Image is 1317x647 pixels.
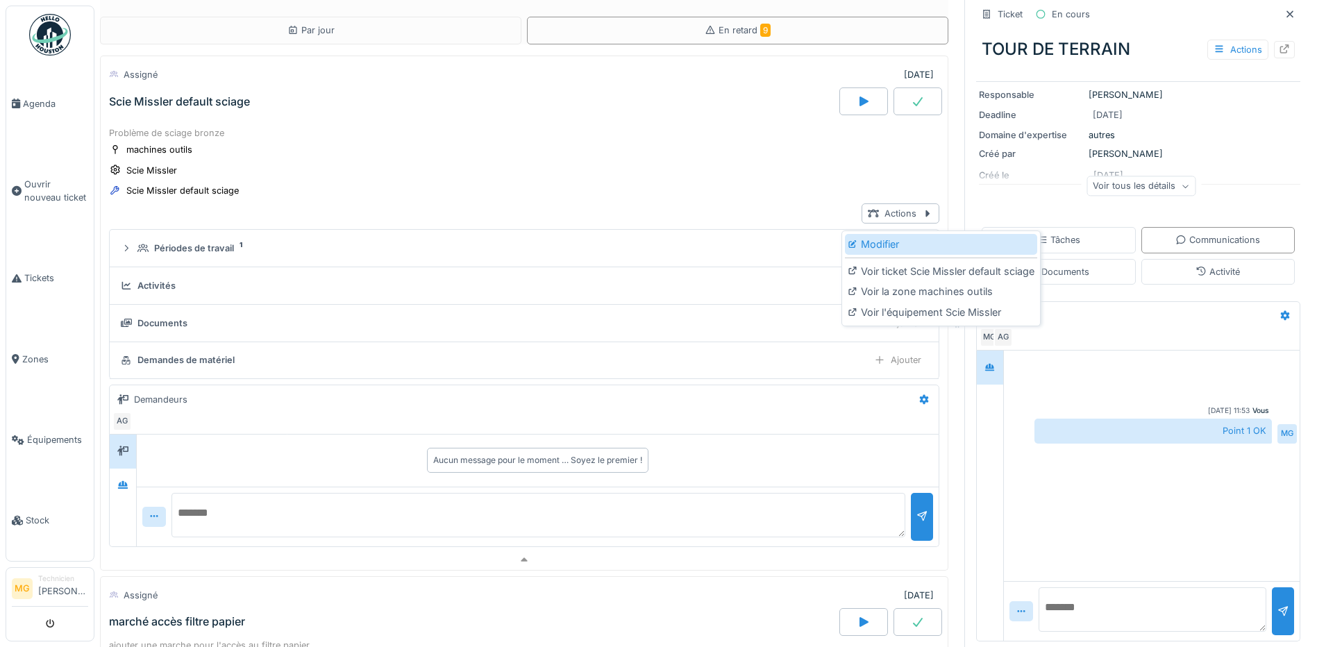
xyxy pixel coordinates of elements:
[719,25,771,35] span: En retard
[109,95,250,108] div: Scie Missler default sciage
[979,88,1298,101] div: [PERSON_NAME]
[980,328,999,347] div: MG
[1052,8,1090,21] div: En cours
[845,261,1037,282] div: Voir ticket Scie Missler default sciage
[124,589,158,602] div: Assigné
[109,615,245,628] div: marché accès filtre papier
[112,412,132,431] div: AG
[115,348,933,373] summary: Demandes de matérielAjouter
[38,573,88,603] li: [PERSON_NAME]
[1027,265,1089,278] div: Documents
[979,88,1083,101] div: Responsable
[760,24,771,37] span: 9
[26,514,88,527] span: Stock
[124,68,158,81] div: Assigné
[38,573,88,584] div: Technicien
[137,279,176,292] div: Activités
[979,147,1298,160] div: [PERSON_NAME]
[287,24,335,37] div: Par jour
[23,97,88,110] span: Agenda
[979,147,1083,160] div: Créé par
[1093,108,1123,121] div: [DATE]
[22,353,88,366] span: Zones
[1208,405,1250,416] div: [DATE] 11:53
[845,281,1037,302] div: Voir la zone machines outils
[115,310,933,336] summary: DocumentsAjouter
[1277,424,1297,444] div: MG
[126,143,192,156] div: machines outils
[27,433,88,446] span: Équipements
[979,128,1083,142] div: Domaine d'expertise
[976,31,1300,67] div: TOUR DE TERRAIN
[904,68,934,81] div: [DATE]
[979,108,1083,121] div: Deadline
[998,8,1023,21] div: Ticket
[12,578,33,599] li: MG
[433,454,642,467] div: Aucun message pour le moment … Soyez le premier !
[137,353,235,367] div: Demandes de matériel
[126,184,239,197] div: Scie Missler default sciage
[109,126,939,140] div: Problème de sciage bronze
[1175,233,1260,246] div: Communications
[845,302,1037,323] div: Voir l'équipement Scie Missler
[1196,265,1240,278] div: Activité
[1207,40,1268,60] div: Actions
[993,328,1013,347] div: AG
[1037,233,1080,246] div: Tâches
[24,178,88,204] span: Ouvrir nouveau ticket
[979,128,1298,142] div: autres
[126,164,177,177] div: Scie Missler
[868,350,928,370] div: Ajouter
[115,235,933,261] summary: Périodes de travail1
[154,242,234,255] div: Périodes de travail
[845,234,1037,255] div: Modifier
[137,317,187,330] div: Documents
[904,589,934,602] div: [DATE]
[1034,419,1272,443] div: Point 1 OK
[134,393,187,406] div: Demandeurs
[29,14,71,56] img: Badge_color-CXgf-gQk.svg
[862,203,939,224] div: Actions
[1087,176,1196,196] div: Voir tous les détails
[115,273,933,299] summary: ActivitésAjouter
[24,271,88,285] span: Tickets
[1252,405,1269,416] div: Vous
